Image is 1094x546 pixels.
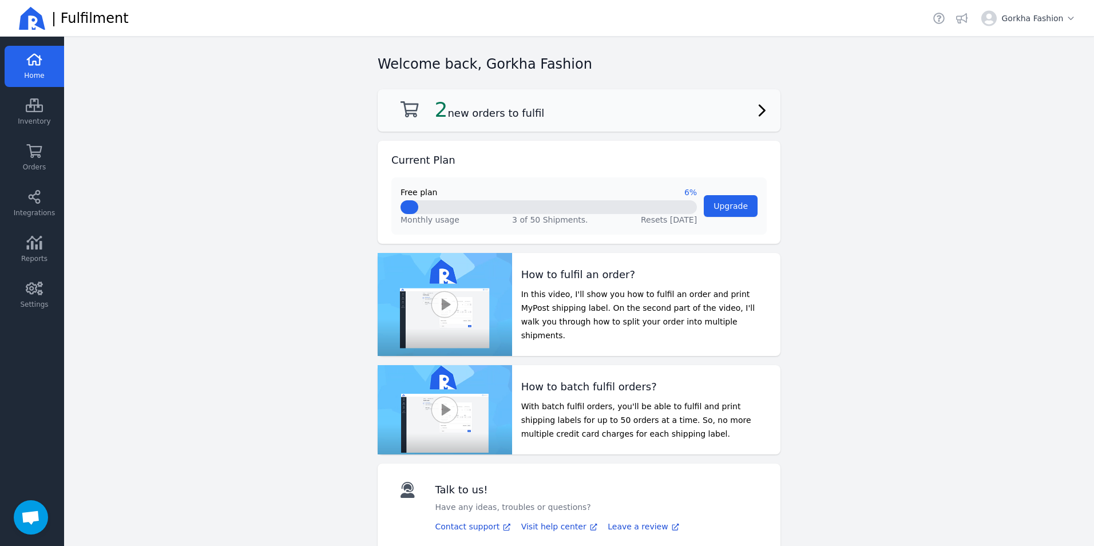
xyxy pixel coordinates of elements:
span: Reports [21,254,47,263]
button: Gorkha Fashion [977,6,1080,31]
span: Monthly usage [401,214,459,225]
span: Free plan [401,187,437,198]
p: With batch fulfil orders, you'll be able to fulfil and print shipping labels for up to 50 orders ... [521,399,771,441]
a: Leave a review [608,521,680,532]
h2: How to batch fulfil orders? [521,379,771,395]
p: In this video, I'll show you how to fulfil an order and print MyPost shipping label. On the secon... [521,287,771,342]
span: Settings [20,300,48,309]
button: Upgrade [704,195,758,217]
span: Home [24,71,44,80]
span: Inventory [18,117,50,126]
span: Upgrade [714,201,748,211]
h2: Current Plan [391,152,455,168]
span: | Fulfilment [51,9,129,27]
span: Visit help center [521,522,586,531]
span: Resets [DATE] [641,215,697,224]
img: Ricemill Logo [18,5,46,32]
span: Gorkha Fashion [1001,13,1076,24]
h2: new orders to fulfil [435,98,545,121]
span: Leave a review [608,522,668,531]
a: Helpdesk [931,10,947,26]
span: Integrations [14,208,55,217]
div: Open chat [14,500,48,535]
span: 6% [684,187,697,198]
span: Orders [23,163,46,172]
h2: Talk to us! [435,482,591,498]
h2: How to fulfil an order? [521,267,771,283]
span: Contact support [435,522,500,531]
a: Visit help center [521,521,599,532]
span: 2 [435,98,448,121]
a: Contact support [435,521,512,532]
span: 3 of 50 Shipments. [512,215,588,224]
h2: Welcome back, Gorkha Fashion [378,55,592,73]
span: Have any ideas, troubles or questions? [435,503,591,512]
